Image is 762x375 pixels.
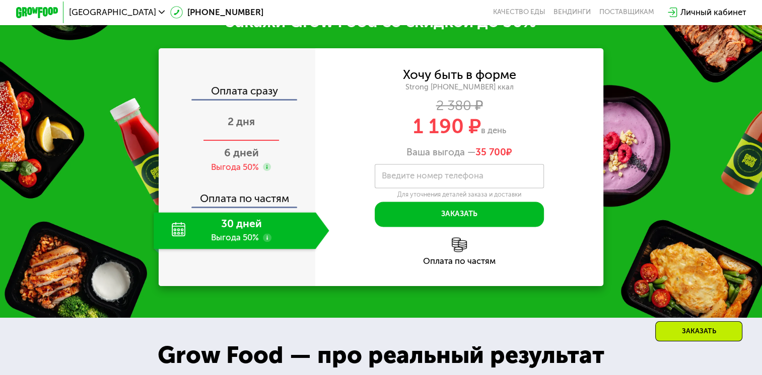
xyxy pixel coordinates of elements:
span: 1 190 ₽ [412,114,480,138]
span: 6 дней [224,146,259,159]
div: Оплата сразу [160,85,315,99]
div: Ваша выгода — [315,146,603,158]
button: Заказать [375,202,544,227]
div: Strong [PHONE_NUMBER] ккал [315,82,603,92]
div: Выгода 50% [211,161,259,173]
div: Для уточнения деталей заказа и доставки [375,191,544,199]
div: Оплата по частям [160,182,315,207]
a: Качество еды [493,8,545,17]
span: 35 700 [475,146,506,158]
a: [PHONE_NUMBER] [170,6,263,19]
img: l6xcnZfty9opOoJh.png [452,237,466,252]
span: 2 дня [228,115,255,128]
div: Grow Food — про реальный результат [141,337,621,373]
span: [GEOGRAPHIC_DATA] [69,8,156,17]
a: Вендинги [553,8,591,17]
div: поставщикам [599,8,654,17]
div: Заказать [655,321,742,341]
div: 2 380 ₽ [315,100,603,111]
span: в день [480,125,506,135]
div: Хочу быть в форме [402,69,516,80]
label: Введите номер телефона [382,173,483,179]
span: ₽ [475,146,512,158]
div: Оплата по частям [315,257,603,265]
div: Личный кабинет [680,6,746,19]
